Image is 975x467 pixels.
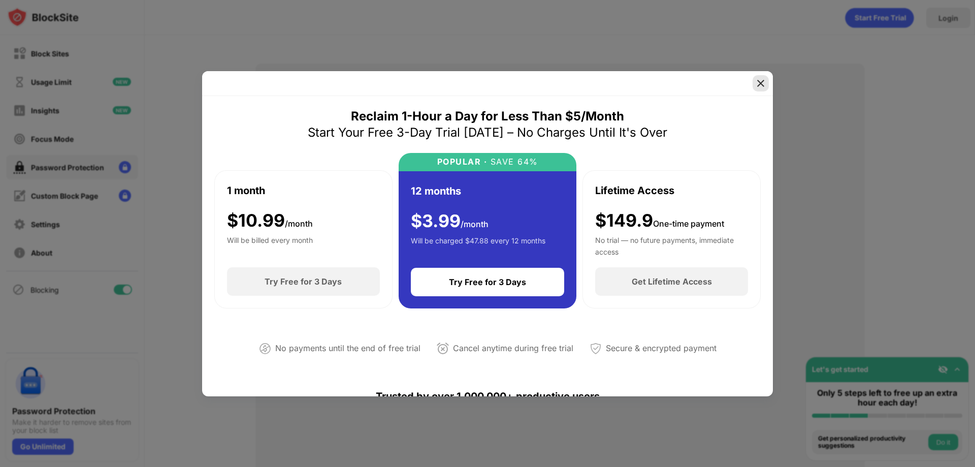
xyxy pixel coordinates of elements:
[227,183,265,198] div: 1 month
[487,157,538,167] div: SAVE 64%
[437,343,449,355] img: cancel-anytime
[461,219,489,229] span: /month
[265,276,342,287] div: Try Free for 3 Days
[227,235,313,255] div: Will be billed every month
[285,219,313,229] span: /month
[411,211,489,232] div: $ 3.99
[227,210,313,231] div: $ 10.99
[259,343,271,355] img: not-paying
[595,183,674,198] div: Lifetime Access
[411,183,461,199] div: 12 months
[453,341,573,356] div: Cancel anytime during free trial
[411,235,545,256] div: Will be charged $47.88 every 12 months
[632,276,712,287] div: Get Lifetime Access
[606,341,717,356] div: Secure & encrypted payment
[214,372,761,421] div: Trusted by over 1,000,000+ productive users
[275,341,420,356] div: No payments until the end of free trial
[595,210,724,231] div: $149.9
[595,235,748,255] div: No trial — no future payments, immediate access
[351,108,624,124] div: Reclaim 1-Hour a Day for Less Than $5/Month
[653,219,724,229] span: One-time payment
[437,157,487,167] div: POPULAR ·
[590,343,602,355] img: secured-payment
[449,277,526,287] div: Try Free for 3 Days
[308,124,667,141] div: Start Your Free 3-Day Trial [DATE] – No Charges Until It's Over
